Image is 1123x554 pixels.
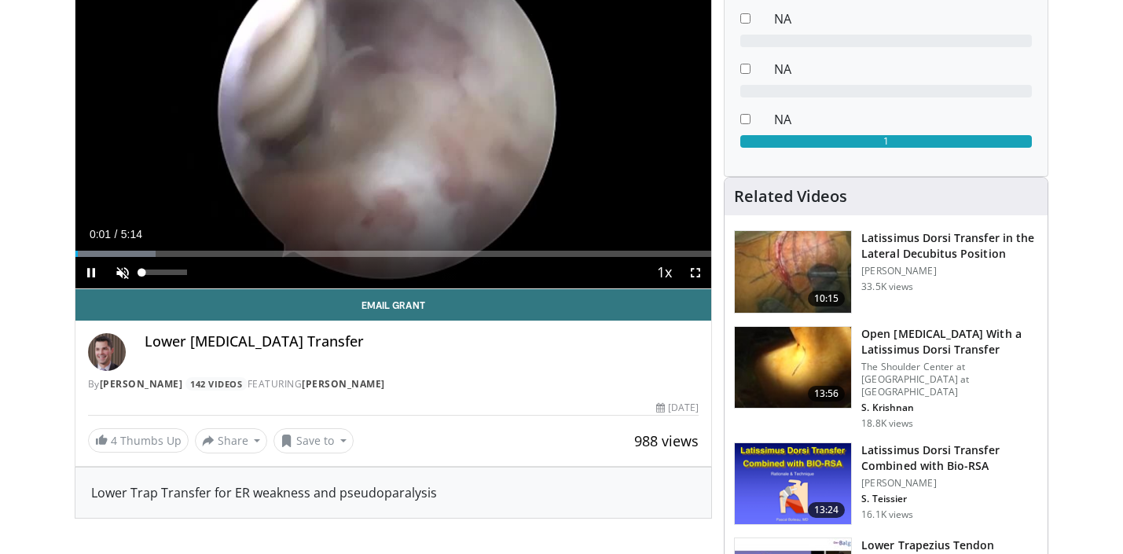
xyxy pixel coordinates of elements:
[808,291,846,306] span: 10:15
[734,326,1038,430] a: 13:56 Open [MEDICAL_DATA] With a Latissimus Dorsi Transfer The Shoulder Center at [GEOGRAPHIC_DAT...
[861,442,1038,474] h3: Latissimus Dorsi Transfer Combined with Bio-RSA
[734,230,1038,314] a: 10:15 Latissimus Dorsi Transfer in the Lateral Decubitus Position [PERSON_NAME] 33.5K views
[115,228,118,240] span: /
[740,135,1032,148] div: 1
[861,326,1038,358] h3: Open [MEDICAL_DATA] With a Latissimus Dorsi Transfer
[634,431,699,450] span: 988 views
[861,402,1038,414] p: S. Krishnan
[88,428,189,453] a: 4 Thumbs Up
[735,327,851,409] img: 38772_0000_3.png.150x105_q85_crop-smart_upscale.jpg
[861,477,1038,490] p: [PERSON_NAME]
[185,377,248,391] a: 142 Videos
[90,228,111,240] span: 0:01
[656,401,699,415] div: [DATE]
[111,433,117,448] span: 4
[861,493,1038,505] p: S. Teissier
[861,417,913,430] p: 18.8K views
[648,257,680,288] button: Playback Rate
[808,502,846,518] span: 13:24
[145,333,699,350] h4: Lower [MEDICAL_DATA] Transfer
[861,361,1038,398] p: The Shoulder Center at [GEOGRAPHIC_DATA] at [GEOGRAPHIC_DATA]
[861,230,1038,262] h3: Latissimus Dorsi Transfer in the Lateral Decubitus Position
[734,442,1038,526] a: 13:24 Latissimus Dorsi Transfer Combined with Bio-RSA [PERSON_NAME] S. Teissier 16.1K views
[75,251,712,257] div: Progress Bar
[735,443,851,525] img: 0e1bc6ad-fcf8-411c-9e25-b7d1f0109c17.png.150x105_q85_crop-smart_upscale.png
[734,187,847,206] h4: Related Videos
[88,333,126,371] img: Avatar
[861,265,1038,277] p: [PERSON_NAME]
[142,270,187,275] div: Volume Level
[121,228,142,240] span: 5:14
[75,289,712,321] a: Email Grant
[273,428,354,453] button: Save to
[302,377,385,391] a: [PERSON_NAME]
[762,110,1044,129] dd: NA
[91,483,696,502] div: Lower Trap Transfer for ER weakness and pseudoparalysis
[861,281,913,293] p: 33.5K views
[735,231,851,313] img: 38501_0000_3.png.150x105_q85_crop-smart_upscale.jpg
[680,257,711,288] button: Fullscreen
[762,9,1044,28] dd: NA
[762,60,1044,79] dd: NA
[808,386,846,402] span: 13:56
[88,377,699,391] div: By FEATURING
[861,508,913,521] p: 16.1K views
[195,428,268,453] button: Share
[100,377,183,391] a: [PERSON_NAME]
[107,257,138,288] button: Unmute
[75,257,107,288] button: Pause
